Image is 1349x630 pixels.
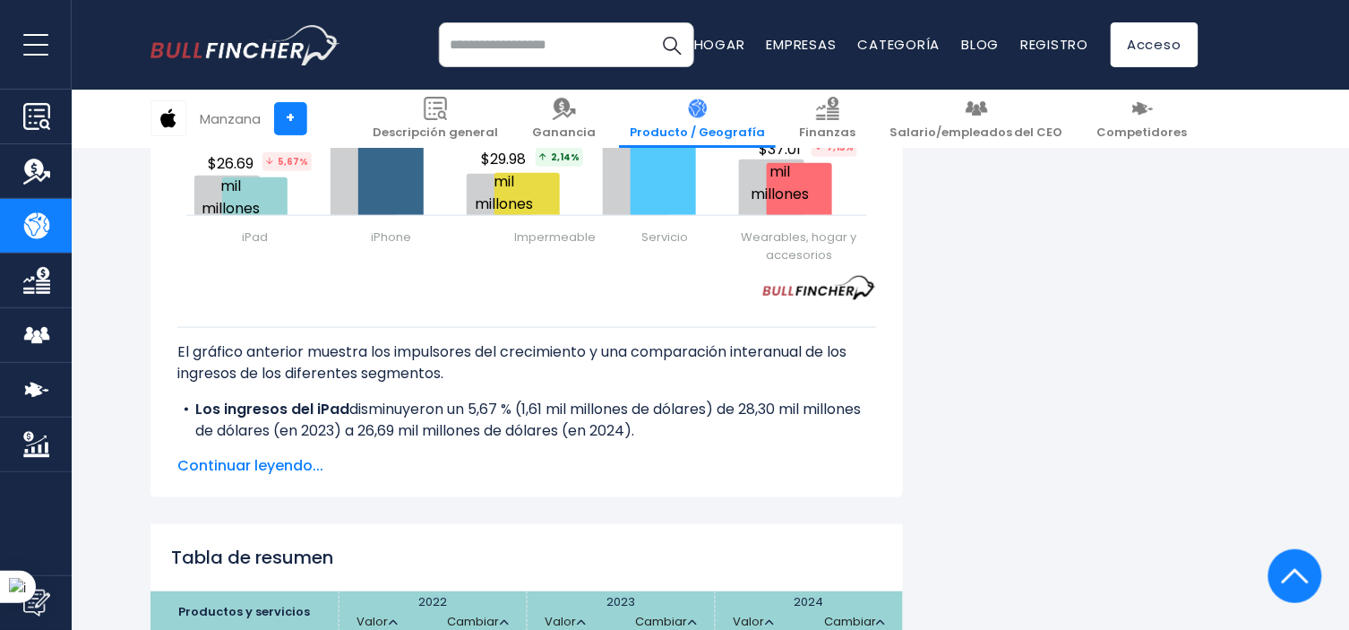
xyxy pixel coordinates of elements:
a: Ir a la página de inicio [150,25,340,65]
font: Impermeable [514,229,596,246]
font: Tabla de resumen [171,546,333,571]
font: Los ingresos del iPhone [195,442,366,462]
font: Servicio [642,229,689,246]
a: Ganancia [521,90,606,148]
font: 2,14% [551,151,580,164]
a: Blog [962,35,1000,54]
font: Acceso [1128,35,1182,54]
a: Descripción general [362,90,509,148]
font: $37.01 mil millones [751,139,809,204]
font: $29.98 mil millones [475,149,533,214]
font: Productos y servicios [178,604,310,621]
a: Producto / Geografía [619,90,776,148]
a: Registro [1021,35,1089,54]
font: disminuyeron un 5,67 % (1,61 mil millones de dólares) de 28,30 mil millones de dólares (en 2023) ... [195,399,861,441]
font: Manzana [200,109,261,128]
font: Producto / Geografía [630,124,765,141]
font: Wearables, hogar y accesorios [742,229,857,263]
a: Salario/empleados del CEO [879,90,1074,148]
a: Hogar [694,35,745,54]
a: + [274,102,307,135]
font: 2023 [606,594,635,611]
font: Salario/empleados del CEO [889,124,1063,141]
font: 2024 [795,594,824,611]
font: Descripción general [373,124,498,141]
font: El gráfico anterior muestra los impulsores del crecimiento y una comparación interanual de los in... [177,341,846,384]
font: 5,67% [278,155,308,168]
font: Competidores [1097,124,1188,141]
font: 2022 [418,594,447,611]
font: $26.69 mil millones [202,153,260,219]
a: Empresas [767,35,837,54]
font: Finanzas [799,124,855,141]
img: Logotipo de AAPL [151,101,185,135]
a: Finanzas [788,90,866,148]
a: Categoría [858,35,941,54]
img: logotipo del camachuelo [150,25,340,65]
font: iPad [242,229,268,246]
a: Competidores [1087,90,1199,148]
button: Buscar [649,22,694,67]
a: Acceso [1111,22,1199,67]
font: aumentaron un 0,3% (600,00 millones de dólares) de 200,58 mil millones de dólares (en 2023) a 201... [195,442,872,484]
font: Los ingresos del iPad [195,399,349,419]
font: iPhone [371,229,411,246]
font: + [287,108,296,128]
font: Continuar leyendo... [177,455,323,476]
font: Ganancia [532,124,596,141]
